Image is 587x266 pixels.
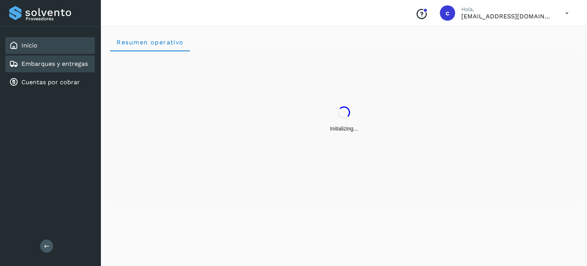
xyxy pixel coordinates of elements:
div: Embarques y entregas [5,55,95,72]
p: Proveedores [26,16,92,21]
span: Resumen operativo [116,39,184,46]
a: Embarques y entregas [21,60,88,67]
div: Cuentas por cobrar [5,74,95,91]
a: Cuentas por cobrar [21,78,80,86]
p: cuentasespeciales8_met@castores.com.mx [461,13,553,20]
a: Inicio [21,42,37,49]
div: Inicio [5,37,95,54]
p: Hola, [461,6,553,13]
